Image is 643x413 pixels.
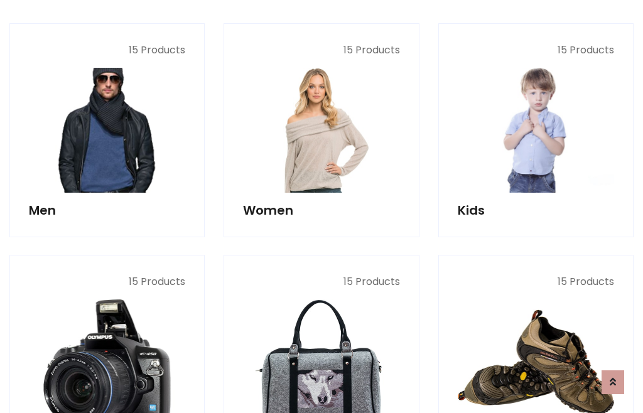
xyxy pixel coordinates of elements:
[29,43,185,58] p: 15 Products
[458,274,614,289] p: 15 Products
[243,43,399,58] p: 15 Products
[243,274,399,289] p: 15 Products
[458,203,614,218] h5: Kids
[29,274,185,289] p: 15 Products
[243,203,399,218] h5: Women
[458,43,614,58] p: 15 Products
[29,203,185,218] h5: Men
